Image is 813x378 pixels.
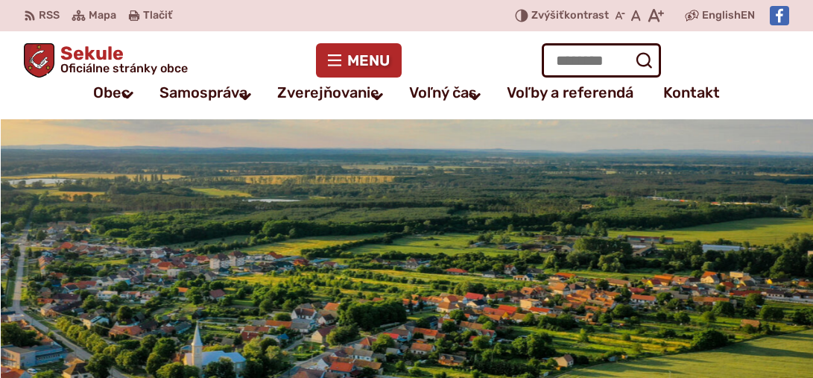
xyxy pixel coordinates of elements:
[531,9,564,22] span: Zvýšiť
[702,7,741,25] span: English
[143,10,172,22] span: Tlačiť
[741,7,755,25] span: EN
[89,7,116,25] span: Mapa
[347,54,390,66] span: Menu
[277,78,379,107] a: Zverejňovanie
[39,7,60,25] span: RSS
[507,78,633,107] a: Voľby a referendá
[409,78,477,107] a: Voľný čas
[699,7,758,25] a: English EN
[24,43,54,78] img: Prejsť na domovskú stránku
[110,78,145,113] button: Otvoriť podmenu pre
[60,63,188,75] span: Oficiálne stránky obce
[24,43,188,78] a: Logo Sekule, prejsť na domovskú stránku.
[159,78,247,107] a: Samospráva
[228,79,262,114] button: Otvoriť podmenu pre
[531,10,609,22] span: kontrast
[316,43,402,78] button: Menu
[54,44,188,75] h1: Sekule
[360,79,394,114] button: Otvoriť podmenu pre Zverejňovanie
[770,6,789,25] img: Prejsť na Facebook stránku
[663,78,720,107] a: Kontakt
[93,78,130,107] a: Obec
[458,79,492,114] button: Otvoriť podmenu pre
